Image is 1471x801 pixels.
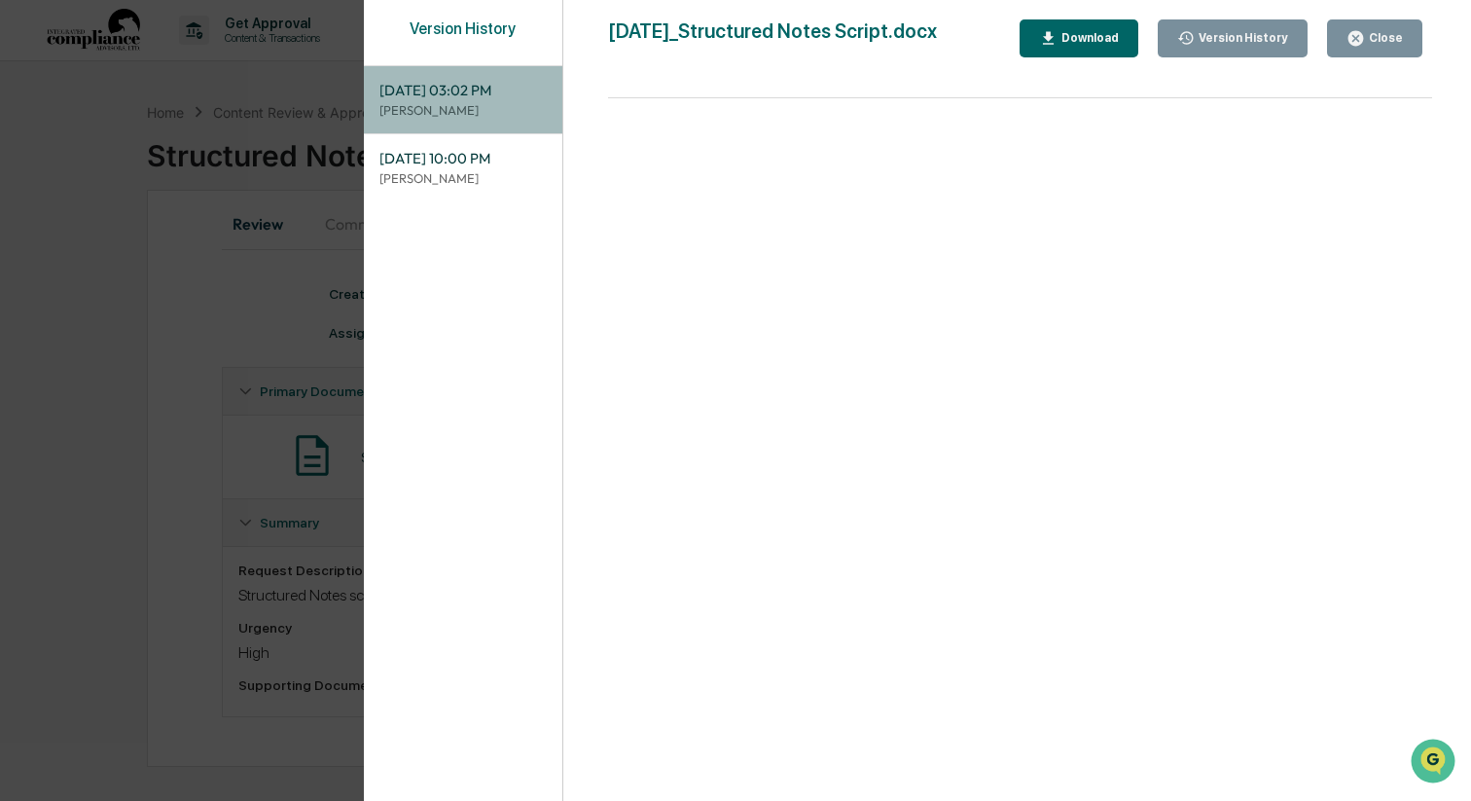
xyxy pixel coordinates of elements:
p: [PERSON_NAME] [379,101,547,120]
div: Version History [1195,31,1288,45]
div: [DATE] 03:02 PM[PERSON_NAME] [364,66,562,133]
div: [DATE] 10:00 PM[PERSON_NAME] [364,134,562,201]
div: [DATE]_Structured Notes Script.docx [608,19,937,57]
div: Download [1058,31,1119,45]
div: 🔎 [19,284,35,300]
span: [DATE] 10:00 PM [379,148,547,169]
input: Clear [51,89,321,109]
span: [DATE] 03:02 PM [379,80,547,101]
p: [PERSON_NAME] [379,169,547,188]
span: Pylon [194,330,235,345]
span: Preclearance [39,245,126,265]
p: How can we help? [19,41,354,72]
div: Start new chat [66,149,319,168]
div: 🗄️ [141,247,157,263]
a: Powered byPylon [137,329,235,345]
a: 🔎Data Lookup [12,274,130,309]
a: 🗄️Attestations [133,237,249,273]
button: Close [1327,19,1422,57]
iframe: Open customer support [1409,737,1461,789]
img: 1746055101610-c473b297-6a78-478c-a979-82029cc54cd1 [19,149,54,184]
button: Start new chat [331,155,354,178]
a: 🖐️Preclearance [12,237,133,273]
div: Close [1365,31,1403,45]
span: Attestations [161,245,241,265]
div: Version History [364,19,562,57]
button: Version History [1158,19,1309,57]
div: We're available if you need us! [66,168,246,184]
div: 🖐️ [19,247,35,263]
button: Download [1020,19,1138,57]
span: Data Lookup [39,282,123,302]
